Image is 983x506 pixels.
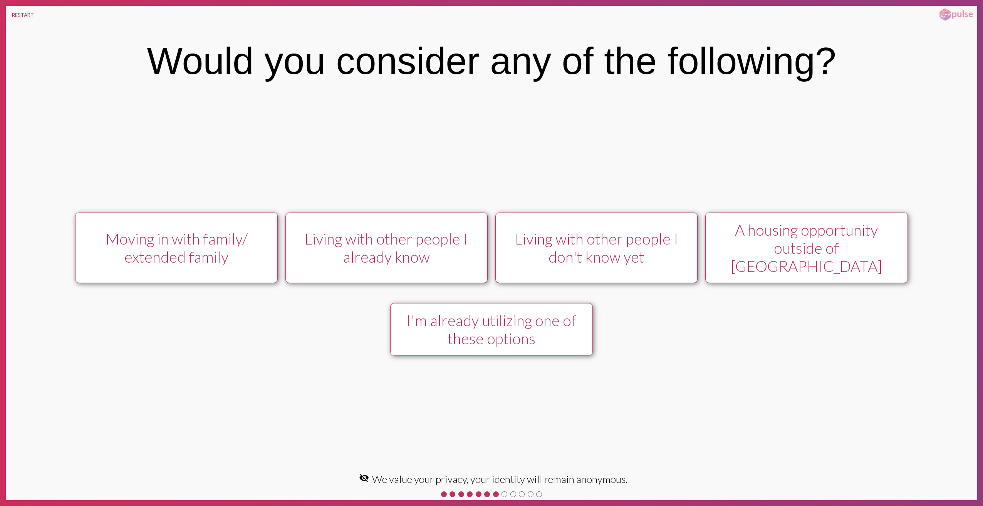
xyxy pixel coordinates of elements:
[86,230,267,266] div: Moving in with family/ extended family
[705,213,908,283] button: A housing opportunity outside of [GEOGRAPHIC_DATA]
[495,213,698,283] button: Living with other people I don't know yet
[401,311,582,347] div: I'm already utilizing one of these options
[296,230,477,266] div: Living with other people I already know
[75,213,278,283] button: Moving in with family/ extended family
[390,303,593,355] button: I'm already utilizing one of these options
[147,39,836,83] div: Would you consider any of the following?
[6,6,40,24] button: RESTART
[716,221,897,275] div: A housing opportunity outside of [GEOGRAPHIC_DATA]
[285,213,488,283] button: Living with other people I already know
[359,473,369,483] mat-icon: visibility_off
[937,8,975,22] img: pulsehorizontalsmall.png
[506,230,687,266] div: Living with other people I don't know yet
[372,473,627,485] span: We value your privacy, your identity will remain anonymous.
